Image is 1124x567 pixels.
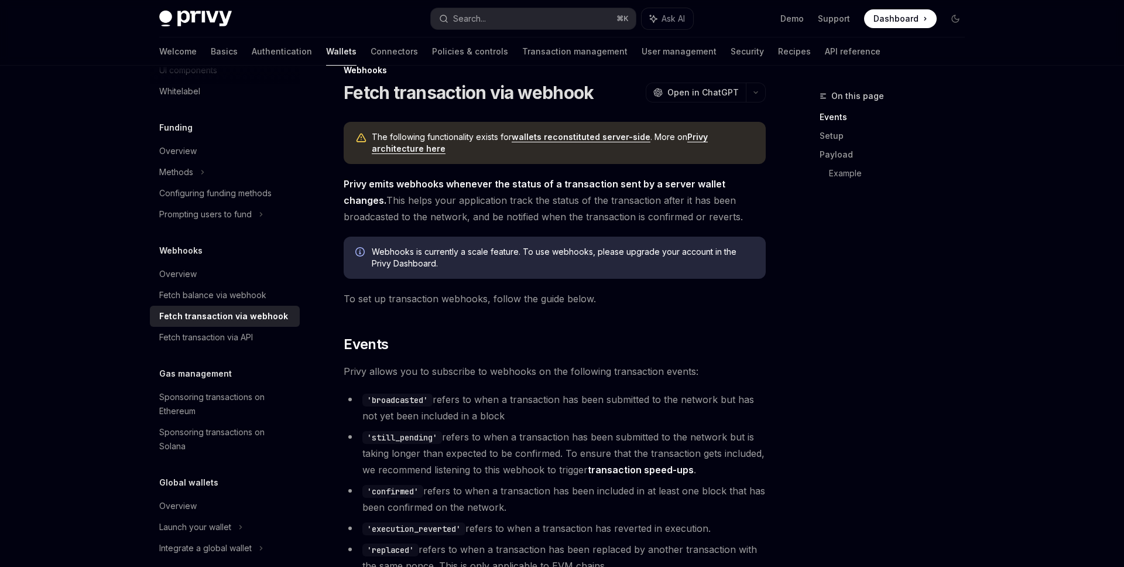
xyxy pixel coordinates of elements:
li: refers to when a transaction has been submitted to the network but has not yet been included in a... [344,391,766,424]
a: User management [642,37,717,66]
h5: Gas management [159,367,232,381]
a: API reference [825,37,880,66]
a: Sponsoring transactions on Solana [150,422,300,457]
button: Ask AI [642,8,693,29]
a: Fetch transaction via API [150,327,300,348]
div: Sponsoring transactions on Ethereum [159,390,293,418]
div: Launch your wallet [159,520,231,534]
span: This helps your application track the status of the transaction after it has been broadcasted to ... [344,176,766,225]
div: Sponsoring transactions on Solana [159,425,293,453]
div: Prompting users to fund [159,207,252,221]
a: Support [818,13,850,25]
span: To set up transaction webhooks, follow the guide below. [344,291,766,307]
a: Overview [150,264,300,285]
span: Ask AI [662,13,685,25]
h5: Webhooks [159,244,203,258]
span: ⌘ K [616,14,629,23]
div: Integrate a global wallet [159,541,252,555]
code: 'replaced' [362,544,419,556]
a: Overview [150,141,300,162]
a: Security [731,37,764,66]
div: Overview [159,267,197,281]
a: Authentication [252,37,312,66]
a: Policies & controls [432,37,508,66]
span: Privy allows you to subscribe to webhooks on the following transaction events: [344,363,766,380]
h1: Fetch transaction via webhook [344,82,594,103]
code: 'broadcasted' [362,394,433,407]
span: Open in ChatGPT [667,87,739,98]
span: Events [344,335,388,354]
li: refers to when a transaction has been included in at least one block that has been confirmed on t... [344,483,766,515]
button: Search...⌘K [431,8,636,29]
span: Webhooks is currently a scale feature. To use webhooks, please upgrade your account in the Privy ... [372,246,754,269]
div: Overview [159,144,197,158]
div: Configuring funding methods [159,186,272,200]
a: wallets reconstituted server-side [512,132,650,142]
span: The following functionality exists for . More on [372,131,754,155]
a: Fetch balance via webhook [150,285,300,306]
h5: Global wallets [159,476,218,490]
span: On this page [831,89,884,103]
a: Example [829,164,974,183]
a: Welcome [159,37,197,66]
div: Overview [159,499,197,513]
button: Toggle dark mode [946,9,965,28]
div: Whitelabel [159,84,200,98]
a: Sponsoring transactions on Ethereum [150,387,300,422]
a: Overview [150,496,300,517]
a: Basics [211,37,238,66]
li: refers to when a transaction has reverted in execution. [344,520,766,537]
div: Fetch transaction via API [159,330,253,344]
div: Methods [159,165,193,179]
a: Wallets [326,37,357,66]
svg: Info [355,247,367,259]
a: Demo [780,13,804,25]
div: Fetch transaction via webhook [159,309,288,323]
div: Fetch balance via webhook [159,288,266,302]
a: Transaction management [522,37,628,66]
a: transaction speed-ups [588,464,694,476]
a: Events [820,108,974,127]
a: Payload [820,145,974,164]
code: 'execution_reverted' [362,522,465,535]
a: Recipes [778,37,811,66]
svg: Warning [355,132,367,144]
a: Configuring funding methods [150,183,300,204]
a: Dashboard [864,9,937,28]
a: Whitelabel [150,81,300,102]
span: Dashboard [873,13,919,25]
button: Open in ChatGPT [646,83,746,103]
div: Webhooks [344,64,766,76]
a: Fetch transaction via webhook [150,306,300,327]
code: 'confirmed' [362,485,423,498]
a: Connectors [371,37,418,66]
li: refers to when a transaction has been submitted to the network but is taking longer than expected... [344,429,766,478]
strong: Privy emits webhooks whenever the status of a transaction sent by a server wallet changes. [344,178,725,206]
a: Setup [820,127,974,145]
h5: Funding [159,121,193,135]
code: 'still_pending' [362,431,442,444]
div: Search... [453,12,486,26]
img: dark logo [159,11,232,27]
